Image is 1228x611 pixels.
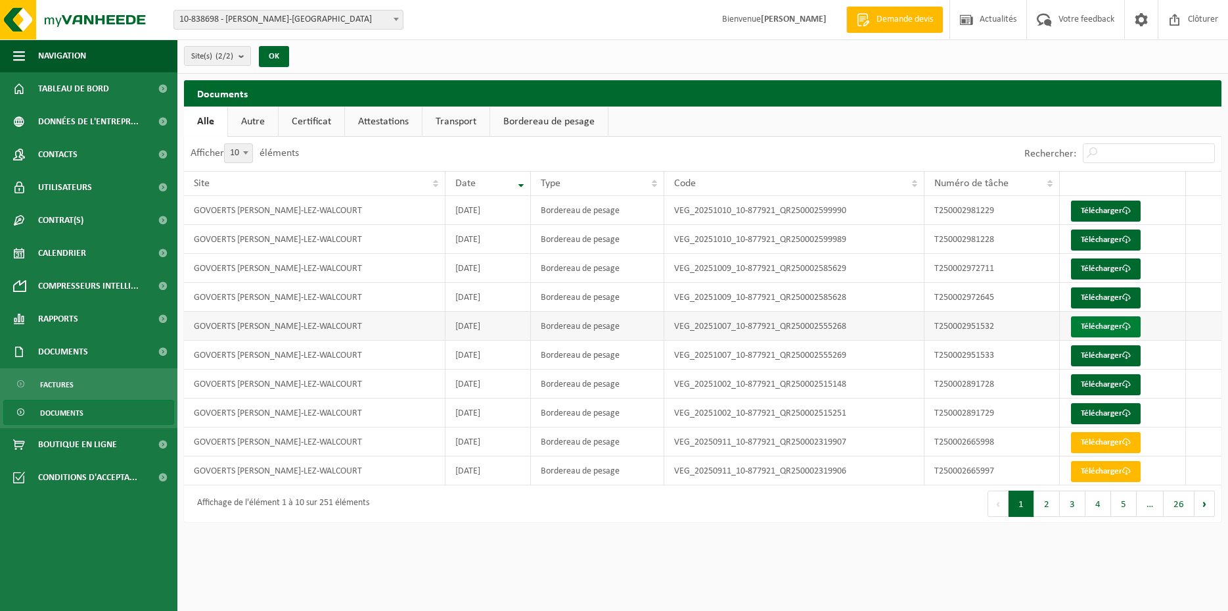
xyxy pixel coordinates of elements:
[38,171,92,204] span: Utilisateurs
[1034,491,1060,517] button: 2
[1071,345,1141,366] a: Télécharger
[38,204,83,237] span: Contrat(s)
[224,143,253,163] span: 10
[664,399,924,428] td: VEG_20251002_10-877921_QR250002515251
[531,196,664,225] td: Bordereau de pesage
[924,225,1060,254] td: T250002981228
[38,303,78,335] span: Rapports
[38,461,137,494] span: Conditions d'accepta...
[664,312,924,341] td: VEG_20251007_10-877921_QR250002555268
[184,370,445,399] td: GOVOERTS [PERSON_NAME]-LEZ-WALCOURT
[445,254,530,283] td: [DATE]
[38,138,78,171] span: Contacts
[674,178,696,189] span: Code
[531,254,664,283] td: Bordereau de pesage
[531,370,664,399] td: Bordereau de pesage
[924,312,1060,341] td: T250002951532
[191,47,233,66] span: Site(s)
[664,196,924,225] td: VEG_20251010_10-877921_QR250002599990
[184,341,445,370] td: GOVOERTS [PERSON_NAME]-LEZ-WALCOURT
[531,341,664,370] td: Bordereau de pesage
[228,107,278,137] a: Autre
[1137,491,1164,517] span: …
[924,428,1060,456] td: T250002665998
[3,400,174,425] a: Documents
[191,492,369,516] div: Affichage de l'élément 1 à 10 sur 251 éléments
[531,283,664,312] td: Bordereau de pesage
[445,399,530,428] td: [DATE]
[1009,491,1034,517] button: 1
[1071,432,1141,453] a: Télécharger
[445,312,530,341] td: [DATE]
[38,428,117,461] span: Boutique en ligne
[216,52,233,61] count: (2/2)
[422,107,489,137] a: Transport
[184,225,445,254] td: GOVOERTS [PERSON_NAME]-LEZ-WALCOURT
[184,80,1221,106] h2: Documents
[3,372,174,397] a: Factures
[1164,491,1194,517] button: 26
[40,401,83,426] span: Documents
[173,10,403,30] span: 10-838698 - GOVOERTS RENAUD - BOUSSU-LEZ-WALCOURT
[38,237,86,270] span: Calendrier
[531,399,664,428] td: Bordereau de pesage
[184,456,445,485] td: GOVOERTS [PERSON_NAME]-LEZ-WALCOURT
[664,254,924,283] td: VEG_20251009_10-877921_QR250002585629
[1071,258,1141,280] a: Télécharger
[1071,461,1141,482] a: Télécharger
[445,196,530,225] td: [DATE]
[531,312,664,341] td: Bordereau de pesage
[1060,491,1085,517] button: 3
[184,283,445,312] td: GOVOERTS [PERSON_NAME]-LEZ-WALCOURT
[873,13,936,26] span: Demande devis
[924,341,1060,370] td: T250002951533
[184,399,445,428] td: GOVOERTS [PERSON_NAME]-LEZ-WALCOURT
[445,341,530,370] td: [DATE]
[445,456,530,485] td: [DATE]
[38,105,139,138] span: Données de l'entrepr...
[664,370,924,399] td: VEG_20251002_10-877921_QR250002515148
[924,254,1060,283] td: T250002972711
[988,491,1009,517] button: Previous
[184,254,445,283] td: GOVOERTS [PERSON_NAME]-LEZ-WALCOURT
[664,283,924,312] td: VEG_20251009_10-877921_QR250002585628
[664,428,924,456] td: VEG_20250911_10-877921_QR250002319907
[184,312,445,341] td: GOVOERTS [PERSON_NAME]-LEZ-WALCOURT
[1071,374,1141,395] a: Télécharger
[924,399,1060,428] td: T250002891729
[38,270,139,303] span: Compresseurs intelli...
[1085,491,1111,517] button: 4
[194,178,210,189] span: Site
[38,72,109,105] span: Tableau de bord
[1111,491,1137,517] button: 5
[279,107,344,137] a: Certificat
[1071,403,1141,424] a: Télécharger
[184,107,227,137] a: Alle
[924,196,1060,225] td: T250002981229
[445,225,530,254] td: [DATE]
[664,225,924,254] td: VEG_20251010_10-877921_QR250002599989
[761,14,827,24] strong: [PERSON_NAME]
[445,428,530,456] td: [DATE]
[455,178,476,189] span: Date
[1071,287,1141,308] a: Télécharger
[531,428,664,456] td: Bordereau de pesage
[184,196,445,225] td: GOVOERTS [PERSON_NAME]-LEZ-WALCOURT
[345,107,422,137] a: Attestations
[531,225,664,254] td: Bordereau de pesage
[924,370,1060,399] td: T250002891728
[445,370,530,399] td: [DATE]
[259,46,289,67] button: OK
[184,428,445,456] td: GOVOERTS [PERSON_NAME]-LEZ-WALCOURT
[1194,491,1215,517] button: Next
[924,283,1060,312] td: T250002972645
[445,283,530,312] td: [DATE]
[531,456,664,485] td: Bordereau de pesage
[1071,230,1141,251] a: Télécharger
[184,46,251,66] button: Site(s)(2/2)
[846,7,943,33] a: Demande devis
[38,39,86,72] span: Navigation
[1024,149,1076,159] label: Rechercher:
[38,335,88,368] span: Documents
[924,456,1060,485] td: T250002665997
